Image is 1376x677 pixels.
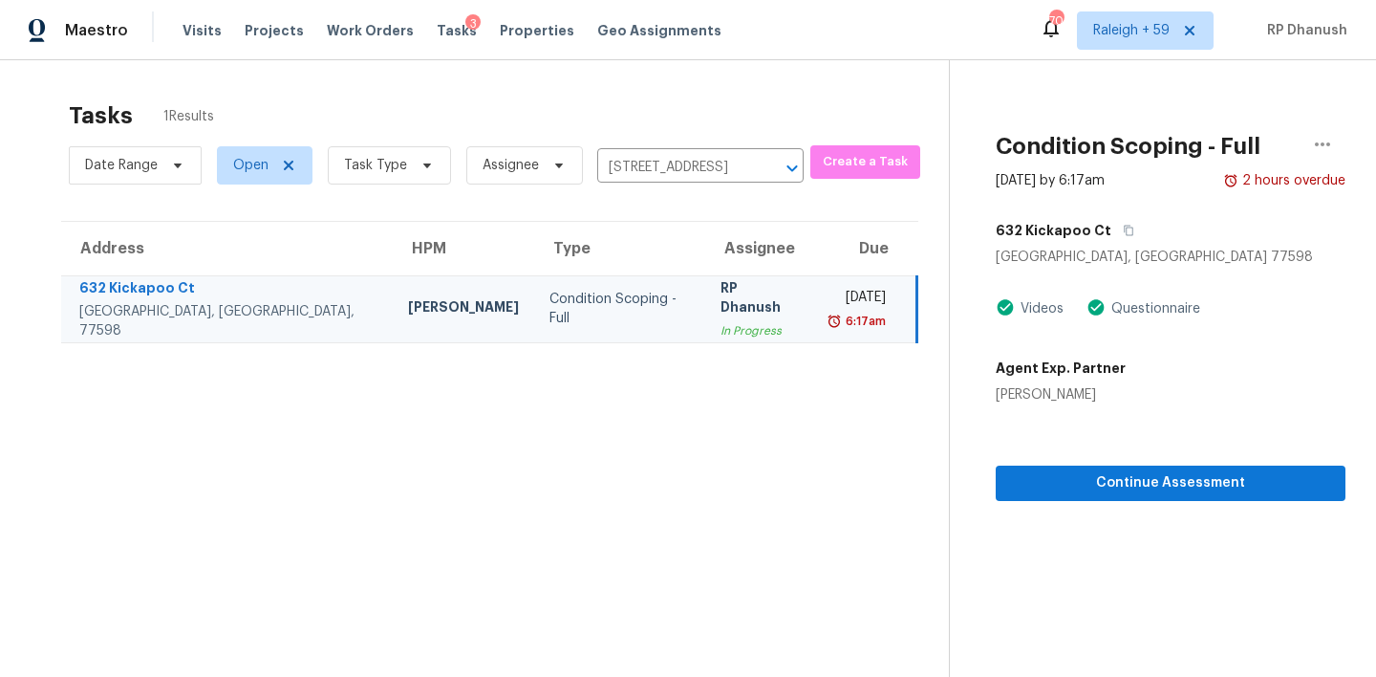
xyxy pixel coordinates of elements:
input: Search by address [597,153,750,183]
div: [PERSON_NAME] [996,385,1126,404]
img: Overdue Alarm Icon [827,312,842,331]
div: [GEOGRAPHIC_DATA], [GEOGRAPHIC_DATA], 77598 [79,302,377,340]
button: Open [779,155,806,182]
span: Projects [245,21,304,40]
th: Due [813,222,917,275]
span: Properties [500,21,574,40]
span: Work Orders [327,21,414,40]
div: RP Dhanush [720,278,798,321]
div: 3 [465,14,481,33]
div: In Progress [720,321,798,340]
div: 2 hours overdue [1238,171,1345,190]
h5: 632 Kickapoo Ct [996,221,1111,240]
span: Date Range [85,156,158,175]
div: [DATE] by 6:17am [996,171,1105,190]
button: Continue Assessment [996,466,1345,501]
button: Create a Task [810,145,920,179]
h2: Condition Scoping - Full [996,137,1260,156]
div: 706 [1049,11,1063,31]
span: 1 Results [163,107,214,126]
div: 632 Kickapoo Ct [79,278,377,302]
img: Artifact Present Icon [1086,297,1106,317]
span: Assignee [483,156,539,175]
h2: Tasks [69,106,133,125]
span: Create a Task [820,151,911,173]
span: Open [233,156,269,175]
th: HPM [393,222,534,275]
div: Videos [1015,299,1064,318]
div: [GEOGRAPHIC_DATA], [GEOGRAPHIC_DATA] 77598 [996,248,1345,267]
span: Task Type [344,156,407,175]
span: Geo Assignments [597,21,721,40]
button: Copy Address [1111,213,1137,248]
span: Raleigh + 59 [1093,21,1170,40]
h5: Agent Exp. Partner [996,359,1126,378]
span: Visits [183,21,222,40]
span: Continue Assessment [1011,471,1330,495]
span: Tasks [437,24,477,37]
span: RP Dhanush [1259,21,1347,40]
img: Artifact Present Icon [996,297,1015,317]
img: Overdue Alarm Icon [1223,171,1238,190]
div: [DATE] [828,288,886,312]
div: 6:17am [842,312,886,331]
th: Address [61,222,393,275]
th: Assignee [705,222,813,275]
th: Type [534,222,705,275]
div: Condition Scoping - Full [549,290,690,328]
span: Maestro [65,21,128,40]
div: [PERSON_NAME] [408,297,519,321]
div: Questionnaire [1106,299,1200,318]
